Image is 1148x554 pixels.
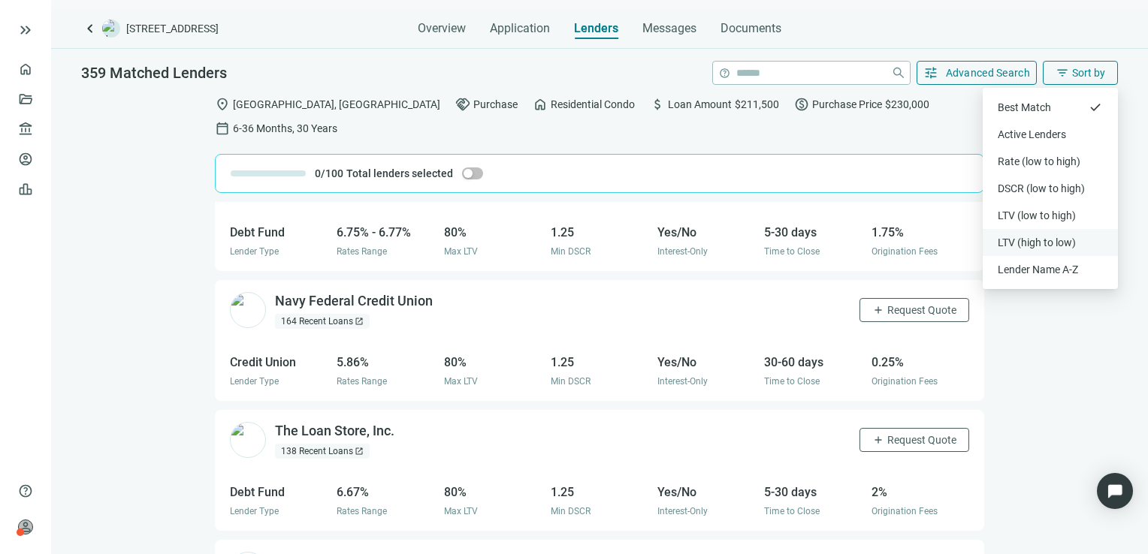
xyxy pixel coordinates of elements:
[230,353,328,372] div: Credit Union
[1056,66,1069,80] span: filter_list
[872,304,884,316] span: add
[315,166,343,181] span: 0/100
[1072,67,1105,79] span: Sort by
[215,97,230,112] span: location_on
[230,223,328,242] div: Debt Fund
[18,519,33,534] span: person
[551,96,635,113] span: Residential Condo
[233,120,337,137] span: 6-36 Months, 30 Years
[230,483,328,501] div: Debt Fund
[17,21,35,39] button: keyboard_double_arrow_right
[444,376,478,387] span: Max LTV
[18,483,33,498] span: help
[346,166,453,181] span: Total lenders selected
[872,246,938,257] span: Origination Fees
[533,97,548,112] span: home
[444,483,542,501] div: 80%
[998,235,1103,250] div: LTV (high to low)
[764,223,862,242] div: 5-30 days
[657,506,708,516] span: Interest-Only
[794,97,929,112] div: Purchase Price
[275,422,394,441] div: The Loan Store, Inc.
[657,353,755,372] div: Yes/No
[794,97,809,112] span: paid
[551,506,591,516] span: Min DSCR
[764,483,862,501] div: 5-30 days
[764,353,862,372] div: 30-60 days
[355,447,364,456] span: open_in_new
[1097,473,1133,509] div: Open Intercom Messenger
[872,223,969,242] div: 1.75%
[275,292,433,311] div: Navy Federal Credit Union
[887,304,956,316] span: Request Quote
[81,64,227,82] span: 359 Matched Lenders
[551,483,648,501] div: 1.25
[1088,100,1103,115] span: check
[444,223,542,242] div: 80%
[721,21,781,36] span: Documents
[337,246,387,257] span: Rates Range
[215,121,230,136] span: calendar_today
[337,506,387,516] span: Rates Range
[337,353,434,372] div: 5.86%
[719,68,730,79] span: help
[473,96,518,113] span: Purchase
[657,376,708,387] span: Interest-Only
[998,127,1103,142] div: Active Lenders
[885,96,929,113] span: $230,000
[337,483,434,501] div: 6.67%
[998,181,1103,196] div: DSCR (low to high)
[230,292,266,328] img: 82c0307b-1fef-4b9d-96a0-59297e25824d.png
[998,154,1103,169] div: Rate (low to high)
[859,428,969,452] button: addRequest Quote
[574,21,618,36] span: Lenders
[102,20,120,38] img: deal-logo
[650,97,665,112] span: attach_money
[81,20,99,38] a: keyboard_arrow_left
[998,100,1103,115] div: Best Match
[998,262,1103,277] div: Lender Name A-Z
[657,246,708,257] span: Interest-Only
[444,506,478,516] span: Max LTV
[917,61,1038,85] button: tuneAdvanced Search
[444,353,542,372] div: 80%
[551,353,648,372] div: 1.25
[18,122,29,137] span: account_balance
[735,96,779,113] span: $211,500
[872,506,938,516] span: Origination Fees
[872,434,884,446] span: add
[764,506,820,516] span: Time to Close
[657,483,755,501] div: Yes/No
[1043,61,1118,85] button: filter_listSort by
[872,376,938,387] span: Origination Fees
[230,376,279,387] span: Lender Type
[657,223,755,242] div: Yes/No
[923,65,938,80] span: tune
[642,21,696,35] span: Messages
[764,246,820,257] span: Time to Close
[551,376,591,387] span: Min DSCR
[337,223,434,242] div: 6.75% - 6.77%
[230,422,266,458] img: 4fb0cc19-65c0-4c3f-ac70-2d0d0e6a27f7
[551,246,591,257] span: Min DSCR
[490,21,550,36] span: Application
[337,376,387,387] span: Rates Range
[551,223,648,242] div: 1.25
[126,21,219,36] span: [STREET_ADDRESS]
[872,483,969,501] div: 2%
[887,434,956,446] span: Request Quote
[859,298,969,322] button: addRequest Quote
[444,246,478,257] span: Max LTV
[418,21,466,36] span: Overview
[872,353,969,372] div: 0.25%
[233,96,440,113] span: [GEOGRAPHIC_DATA], [GEOGRAPHIC_DATA]
[355,317,364,326] span: open_in_new
[764,376,820,387] span: Time to Close
[275,444,370,459] div: 138 Recent Loans
[455,97,470,112] span: handshake
[946,67,1031,79] span: Advanced Search
[650,97,779,112] div: Loan Amount
[230,506,279,516] span: Lender Type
